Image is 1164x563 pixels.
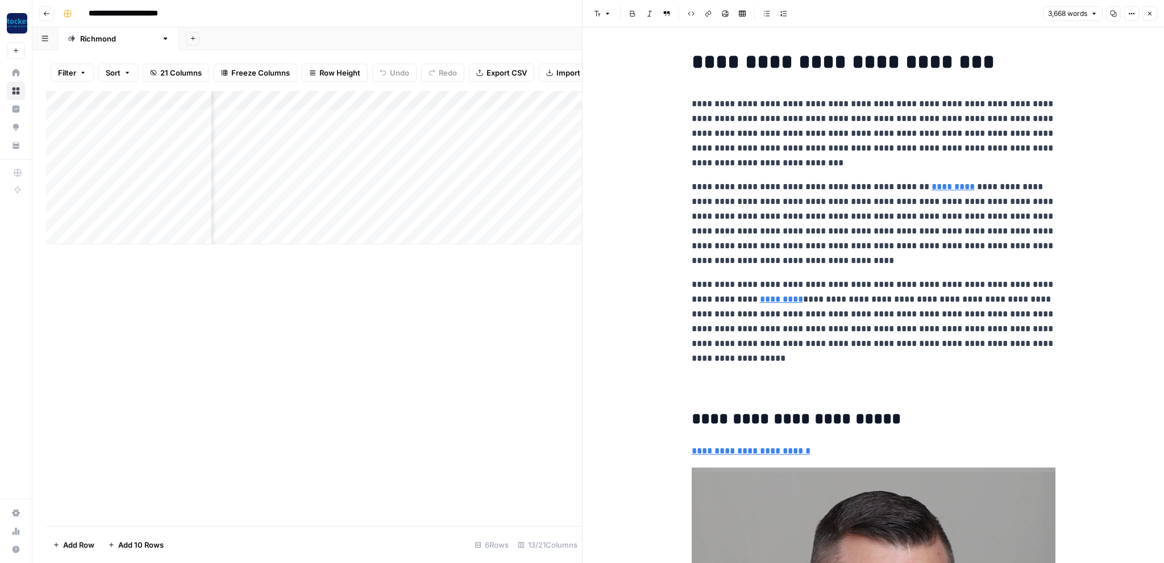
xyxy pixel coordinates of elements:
[98,64,138,82] button: Sort
[469,64,534,82] button: Export CSV
[487,67,527,78] span: Export CSV
[1043,6,1103,21] button: 3,668 words
[63,539,94,551] span: Add Row
[160,67,202,78] span: 21 Columns
[470,536,513,554] div: 6 Rows
[7,82,25,100] a: Browse
[7,64,25,82] a: Home
[319,67,360,78] span: Row Height
[7,136,25,155] a: Your Data
[439,67,457,78] span: Redo
[46,536,101,554] button: Add Row
[58,27,179,50] a: [GEOGRAPHIC_DATA]
[231,67,290,78] span: Freeze Columns
[372,64,417,82] button: Undo
[1048,9,1087,19] span: 3,668 words
[421,64,464,82] button: Redo
[539,64,605,82] button: Import CSV
[7,118,25,136] a: Opportunities
[80,33,157,44] div: [GEOGRAPHIC_DATA]
[7,504,25,522] a: Settings
[302,64,368,82] button: Row Height
[556,67,597,78] span: Import CSV
[101,536,171,554] button: Add 10 Rows
[58,67,76,78] span: Filter
[7,9,25,37] button: Workspace: Rocket Pilots
[7,540,25,558] button: Help + Support
[7,522,25,540] a: Usage
[143,64,209,82] button: 21 Columns
[106,67,120,78] span: Sort
[7,100,25,118] a: Insights
[513,536,582,554] div: 13/21 Columns
[7,13,27,34] img: Rocket Pilots Logo
[118,539,164,551] span: Add 10 Rows
[390,67,409,78] span: Undo
[51,64,94,82] button: Filter
[214,64,297,82] button: Freeze Columns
